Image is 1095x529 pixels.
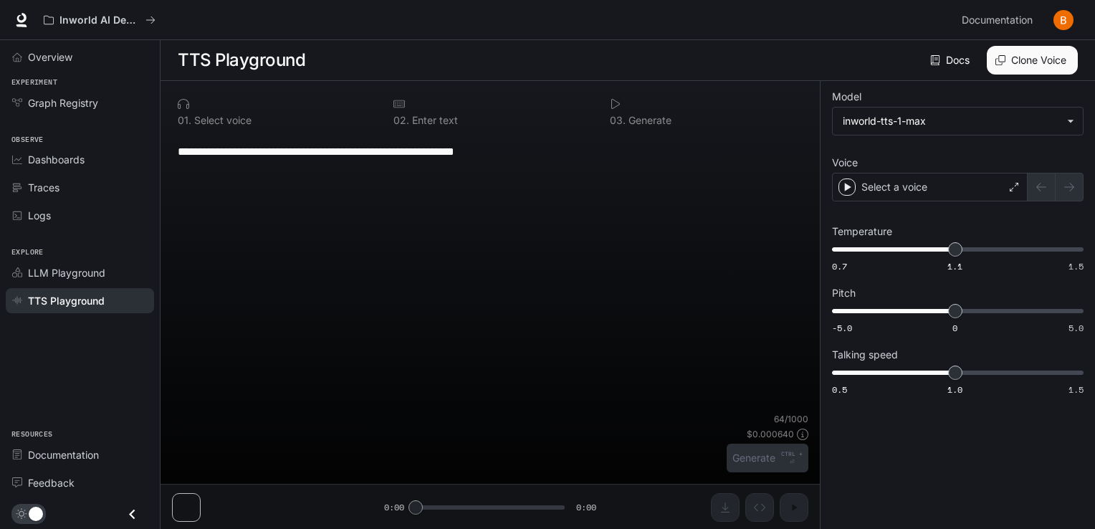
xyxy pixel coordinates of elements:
[6,175,154,200] a: Traces
[59,14,140,27] p: Inworld AI Demos
[952,322,957,334] span: 0
[832,92,861,102] p: Model
[116,500,148,529] button: Close drawer
[1053,10,1074,30] img: User avatar
[6,288,154,313] a: TTS Playground
[947,383,962,396] span: 1.0
[6,44,154,70] a: Overview
[747,428,794,440] p: $ 0.000640
[832,288,856,298] p: Pitch
[832,158,858,168] p: Voice
[832,260,847,272] span: 0.7
[178,46,305,75] h1: TTS Playground
[962,11,1033,29] span: Documentation
[28,152,85,167] span: Dashboards
[1068,322,1084,334] span: 5.0
[927,46,975,75] a: Docs
[6,90,154,115] a: Graph Registry
[774,413,808,425] p: 64 / 1000
[37,6,162,34] button: All workspaces
[393,115,409,125] p: 0 2 .
[843,114,1060,128] div: inworld-tts-1-max
[28,293,105,308] span: TTS Playground
[28,49,72,65] span: Overview
[28,447,99,462] span: Documentation
[832,350,898,360] p: Talking speed
[987,46,1078,75] button: Clone Voice
[28,265,105,280] span: LLM Playground
[947,260,962,272] span: 1.1
[29,505,43,521] span: Dark mode toggle
[833,108,1083,135] div: inworld-tts-1-max
[6,147,154,172] a: Dashboards
[6,470,154,495] a: Feedback
[1049,6,1078,34] button: User avatar
[6,442,154,467] a: Documentation
[6,260,154,285] a: LLM Playground
[861,180,927,194] p: Select a voice
[1068,383,1084,396] span: 1.5
[832,322,852,334] span: -5.0
[28,475,75,490] span: Feedback
[610,115,626,125] p: 0 3 .
[191,115,252,125] p: Select voice
[832,383,847,396] span: 0.5
[28,208,51,223] span: Logs
[626,115,671,125] p: Generate
[409,115,458,125] p: Enter text
[6,203,154,228] a: Logs
[832,227,892,237] p: Temperature
[28,180,59,195] span: Traces
[956,6,1043,34] a: Documentation
[178,115,191,125] p: 0 1 .
[1068,260,1084,272] span: 1.5
[28,95,98,110] span: Graph Registry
